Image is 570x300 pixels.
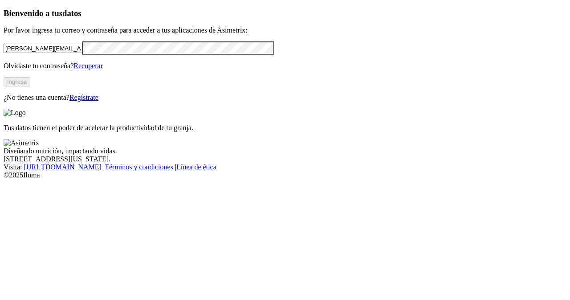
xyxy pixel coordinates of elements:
a: Regístrate [69,94,98,101]
a: Recuperar [73,62,103,70]
input: Tu correo [4,44,82,53]
p: Tus datos tienen el poder de acelerar la productividad de tu granja. [4,124,566,132]
button: Ingresa [4,77,30,86]
p: Por favor ingresa tu correo y contraseña para acceder a tus aplicaciones de Asimetrix: [4,26,566,34]
h3: Bienvenido a tus [4,8,566,18]
a: Línea de ética [176,163,216,171]
div: Visita : | | [4,163,566,171]
img: Logo [4,109,26,117]
div: © 2025 Iluma [4,171,566,179]
img: Asimetrix [4,139,39,147]
p: Olvidaste tu contraseña? [4,62,566,70]
div: Diseñando nutrición, impactando vidas. [4,147,566,155]
span: datos [62,8,81,18]
a: [URL][DOMAIN_NAME] [24,163,102,171]
p: ¿No tienes una cuenta? [4,94,566,102]
div: [STREET_ADDRESS][US_STATE]. [4,155,566,163]
a: Términos y condiciones [105,163,173,171]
